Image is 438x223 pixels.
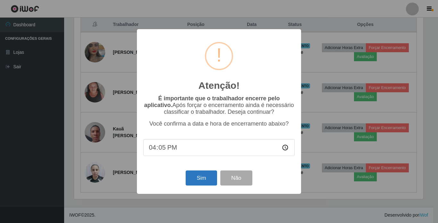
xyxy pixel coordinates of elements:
b: É importante que o trabalhador encerre pelo aplicativo. [144,95,280,108]
p: Após forçar o encerramento ainda é necessário classificar o trabalhador. Deseja continuar? [143,95,295,115]
h2: Atenção! [198,80,240,91]
button: Sim [186,170,217,186]
button: Não [220,170,252,186]
p: Você confirma a data e hora de encerramento abaixo? [143,120,295,127]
